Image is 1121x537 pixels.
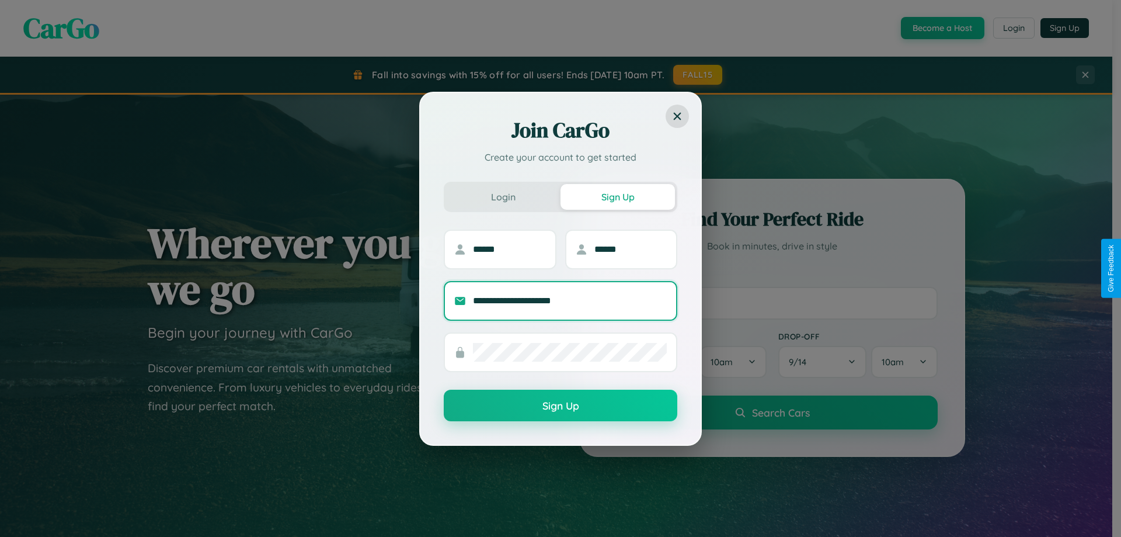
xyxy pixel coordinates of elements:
button: Sign Up [560,184,675,210]
button: Login [446,184,560,210]
p: Create your account to get started [444,150,677,164]
div: Give Feedback [1107,245,1115,292]
h2: Join CarGo [444,116,677,144]
button: Sign Up [444,390,677,421]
